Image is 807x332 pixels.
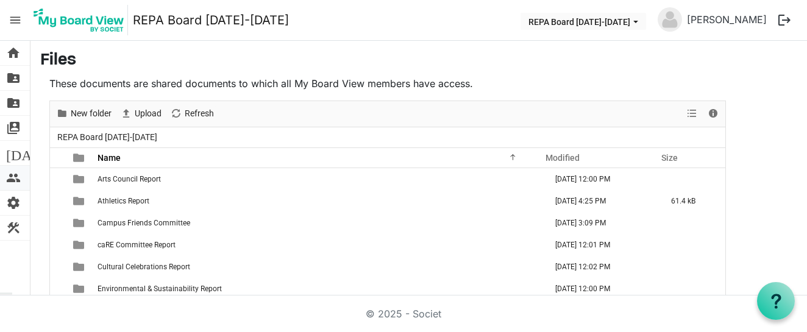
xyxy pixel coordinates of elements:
div: Upload [116,101,166,127]
span: folder_shared [6,91,21,115]
span: Size [661,153,678,163]
button: Upload [118,106,164,121]
a: REPA Board [DATE]-[DATE] [133,8,289,32]
td: is template cell column header type [66,256,94,278]
td: Arts Council Report is template cell column header Name [94,168,542,190]
span: Upload [133,106,163,121]
td: checkbox [50,278,66,300]
span: Athletics Report [98,197,149,205]
span: REPA Board [DATE]-[DATE] [55,130,160,145]
td: is template cell column header type [66,278,94,300]
td: is template cell column header Size [658,256,725,278]
span: construction [6,216,21,240]
span: Arts Council Report [98,175,161,183]
td: is template cell column header Size [658,212,725,234]
td: Athletics Report is template cell column header Name [94,190,542,212]
td: is template cell column header Size [658,168,725,190]
td: Cultural Celebrations Report is template cell column header Name [94,256,542,278]
div: Refresh [166,101,218,127]
button: REPA Board 2025-2026 dropdownbutton [521,13,646,30]
td: August 20, 2025 4:25 PM column header Modified [542,190,658,212]
button: logout [772,7,797,33]
button: New folder [54,106,114,121]
div: View [682,101,703,127]
a: My Board View Logo [30,5,133,35]
span: caRE Committee Report [98,241,176,249]
a: © 2025 - Societ [366,308,441,320]
td: caRE Committee Report is template cell column header Name [94,234,542,256]
td: checkbox [50,190,66,212]
td: is template cell column header type [66,234,94,256]
span: Modified [546,153,580,163]
td: Campus Friends Committee is template cell column header Name [94,212,542,234]
td: is template cell column header type [66,168,94,190]
p: These documents are shared documents to which all My Board View members have access. [49,76,726,91]
span: folder_shared [6,66,21,90]
span: Name [98,153,121,163]
td: Environmental & Sustainability Report is template cell column header Name [94,278,542,300]
img: My Board View Logo [30,5,128,35]
button: Refresh [168,106,216,121]
td: checkbox [50,168,66,190]
button: View dropdownbutton [684,106,699,121]
a: [PERSON_NAME] [682,7,772,32]
span: [DATE] [6,141,53,165]
span: Refresh [183,106,215,121]
td: is template cell column header type [66,212,94,234]
span: switch_account [6,116,21,140]
td: checkbox [50,234,66,256]
td: checkbox [50,256,66,278]
td: is template cell column header Size [658,278,725,300]
td: 61.4 kB is template cell column header Size [658,190,725,212]
td: is template cell column header type [66,190,94,212]
span: menu [4,9,27,32]
span: people [6,166,21,190]
span: Campus Friends Committee [98,219,190,227]
div: Details [703,101,723,127]
button: Details [705,106,722,121]
td: is template cell column header Size [658,234,725,256]
td: August 15, 2025 12:00 PM column header Modified [542,168,658,190]
span: Cultural Celebrations Report [98,263,190,271]
span: Environmental & Sustainability Report [98,284,222,293]
span: home [6,41,21,65]
td: August 15, 2025 12:02 PM column header Modified [542,256,658,278]
img: no-profile-picture.svg [658,7,682,32]
td: August 15, 2025 12:00 PM column header Modified [542,278,658,300]
h3: Files [40,51,797,71]
td: checkbox [50,212,66,234]
span: settings [6,191,21,215]
span: New folder [69,106,113,121]
div: New folder [52,101,116,127]
td: August 20, 2025 3:09 PM column header Modified [542,212,658,234]
td: August 15, 2025 12:01 PM column header Modified [542,234,658,256]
